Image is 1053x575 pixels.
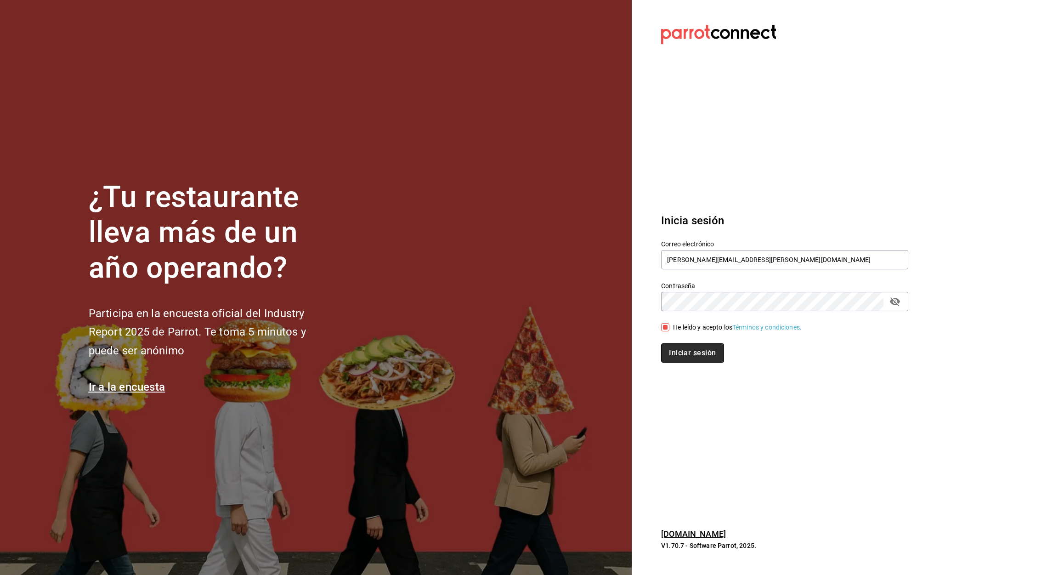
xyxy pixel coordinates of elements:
a: Términos y condiciones. [732,324,802,331]
label: Contraseña [661,283,908,289]
div: He leído y acepto los [673,323,802,332]
h1: ¿Tu restaurante lleva más de un año operando? [89,180,337,285]
button: Campo de contraseña [887,294,903,309]
h3: Inicia sesión [661,212,908,229]
button: Iniciar sesión [661,343,724,363]
h2: Participa en la encuesta oficial del Industry Report 2025 de Parrot. Te toma 5 minutos y puede se... [89,304,337,360]
p: V1.70.7 - Software Parrot, 2025. [661,541,908,550]
a: Ir a la encuesta [89,381,165,393]
input: Ingresa tu correo electrónico [661,250,908,269]
a: [DOMAIN_NAME] [661,529,726,539]
label: Correo electrónico [661,241,908,247]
